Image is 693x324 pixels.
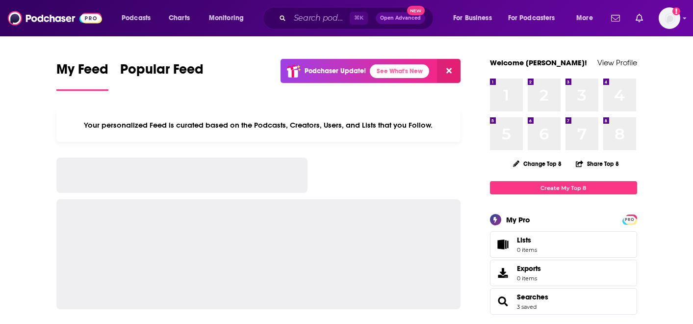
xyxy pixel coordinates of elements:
[446,10,504,26] button: open menu
[607,10,624,27] a: Show notifications dropdown
[490,181,637,194] a: Create My Top 8
[490,260,637,286] a: Exports
[162,10,196,26] a: Charts
[290,10,350,26] input: Search podcasts, credits, & more...
[350,12,368,25] span: ⌘ K
[632,10,647,27] a: Show notifications dropdown
[508,11,555,25] span: For Podcasters
[490,58,587,67] a: Welcome [PERSON_NAME]!
[493,266,513,280] span: Exports
[517,303,537,310] a: 3 saved
[56,61,108,83] span: My Feed
[569,10,605,26] button: open menu
[575,154,619,173] button: Share Top 8
[370,64,429,78] a: See What's New
[453,11,492,25] span: For Business
[120,61,204,83] span: Popular Feed
[597,58,637,67] a: View Profile
[407,6,425,15] span: New
[624,216,636,223] a: PRO
[517,293,548,301] a: Searches
[305,67,366,75] p: Podchaser Update!
[202,10,257,26] button: open menu
[56,108,461,142] div: Your personalized Feed is curated based on the Podcasts, Creators, Users, and Lists that you Follow.
[56,61,108,91] a: My Feed
[507,158,568,170] button: Change Top 8
[517,264,541,273] span: Exports
[659,7,680,29] img: User Profile
[659,7,680,29] span: Logged in as christina_epic
[169,11,190,25] span: Charts
[517,236,537,244] span: Lists
[493,238,513,251] span: Lists
[272,7,443,29] div: Search podcasts, credits, & more...
[517,236,531,244] span: Lists
[576,11,593,25] span: More
[624,216,636,223] span: PRO
[659,7,680,29] button: Show profile menu
[502,10,569,26] button: open menu
[490,231,637,258] a: Lists
[517,246,537,253] span: 0 items
[672,7,680,15] svg: Add a profile image
[115,10,163,26] button: open menu
[490,288,637,315] span: Searches
[122,11,151,25] span: Podcasts
[209,11,244,25] span: Monitoring
[493,295,513,308] a: Searches
[380,16,421,21] span: Open Advanced
[506,215,530,224] div: My Pro
[8,9,102,27] img: Podchaser - Follow, Share and Rate Podcasts
[376,12,425,24] button: Open AdvancedNew
[120,61,204,91] a: Popular Feed
[517,275,541,282] span: 0 items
